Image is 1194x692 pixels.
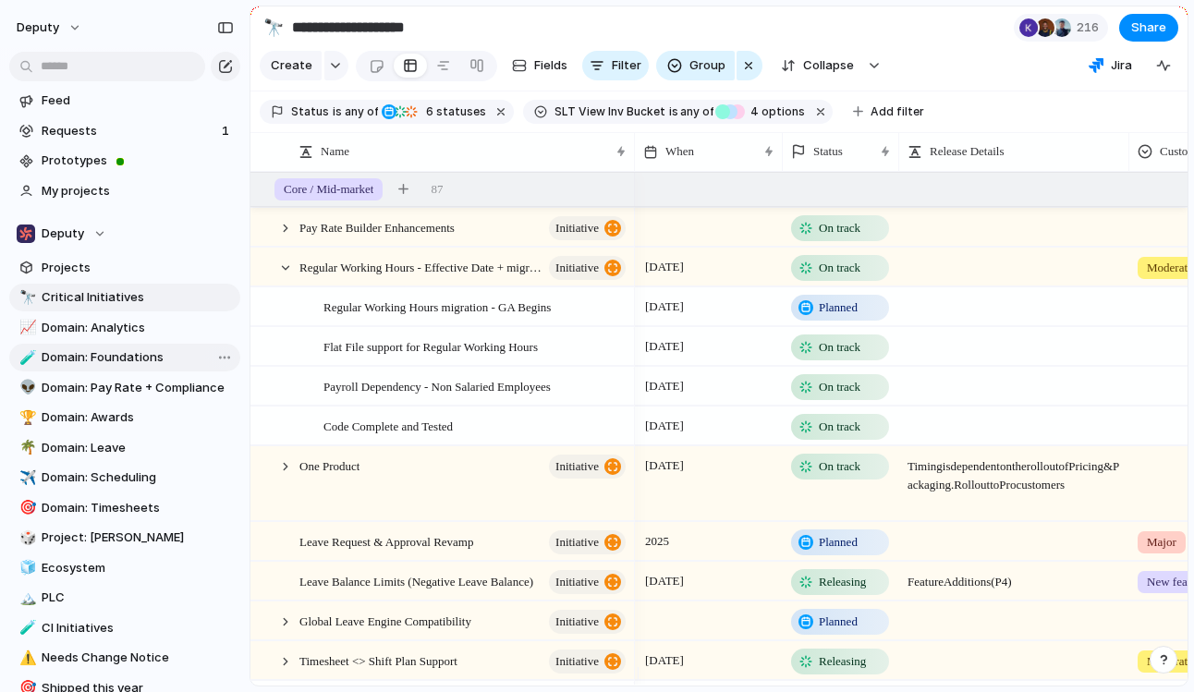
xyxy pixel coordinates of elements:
span: Critical Initiatives [42,288,234,307]
span: Planned [819,298,858,317]
button: ⚠️ [17,649,35,667]
span: statuses [420,103,486,120]
button: Group [656,51,735,80]
span: initiative [555,609,599,635]
button: 👽 [17,379,35,397]
div: 🧊 [19,557,32,578]
span: initiative [555,215,599,241]
span: Timing is dependent on the roll out of Pricing & Packaging. Roll out to Pro customers [900,447,1128,494]
span: Filter [612,56,641,75]
span: Deputy [42,225,84,243]
span: Payroll Dependency - Non Salaried Employees [323,375,551,396]
a: 🎯Domain: Timesheets [9,494,240,522]
button: isany of [665,102,718,122]
span: Create [271,56,312,75]
div: 🏔️PLC [9,584,240,612]
button: 🧪 [17,619,35,637]
button: Collapse [770,51,863,80]
span: any of [678,103,714,120]
button: Create [260,51,322,80]
span: initiative [555,255,599,281]
span: 6 [420,104,436,118]
div: 🧪Domain: Foundations [9,344,240,371]
span: deputy [17,18,59,37]
button: Add filter [842,99,935,125]
span: On track [819,418,860,436]
span: On track [819,219,860,237]
span: Jira [1111,56,1132,75]
button: initiative [549,216,626,240]
span: Status [291,103,329,120]
span: Moderate [1147,259,1193,277]
button: 🧊 [17,559,35,577]
span: Core / Mid-market [284,180,373,199]
button: initiative [549,610,626,634]
span: Collapse [803,56,854,75]
div: 🌴 [19,437,32,458]
a: 👽Domain: Pay Rate + Compliance [9,374,240,402]
button: initiative [549,455,626,479]
span: Releasing [819,573,866,591]
span: Pay Rate Builder Enhancements [299,216,455,237]
div: 🏆 [19,407,32,429]
span: Ecosystem [42,559,234,577]
span: Domain: Analytics [42,319,234,337]
span: Feed [42,91,234,110]
button: 🎯 [17,499,35,517]
div: 📈Domain: Analytics [9,314,240,342]
div: 🏔️ [19,588,32,609]
a: ✈️Domain: Scheduling [9,464,240,492]
a: 🎲Project: [PERSON_NAME] [9,524,240,552]
div: 🎯 [19,497,32,518]
span: Leave Balance Limits (Negative Leave Balance) [299,570,533,591]
span: Projects [42,259,234,277]
span: Flat File support for Regular Working Hours [323,335,538,357]
span: initiative [555,529,599,555]
button: 🌴 [17,439,35,457]
span: initiative [555,454,599,480]
span: Add filter [871,103,924,120]
button: 🧪 [17,348,35,367]
div: 📈 [19,317,32,338]
span: Release Details [930,142,1005,161]
span: PLC [42,589,234,607]
span: Timesheet <> Shift Plan Support [299,650,457,671]
span: [DATE] [640,455,688,477]
button: 🔭 [17,288,35,307]
button: initiative [549,256,626,280]
span: On track [819,378,860,396]
span: Domain: Timesheets [42,499,234,517]
button: Fields [505,51,575,80]
span: Regular Working Hours - Effective Date + migration [299,256,543,277]
button: initiative [549,530,626,554]
span: [DATE] [640,415,688,437]
button: initiative [549,650,626,674]
a: Projects [9,254,240,282]
div: 🔭Critical Initiatives [9,284,240,311]
span: Releasing [819,652,866,671]
a: My projects [9,177,240,205]
span: initiative [555,569,599,595]
button: 🎲 [17,528,35,547]
a: Feed [9,87,240,115]
div: 🔭 [263,15,284,40]
span: Leave Request & Approval Revamp [299,530,473,552]
span: One Product [299,455,359,476]
span: options [745,103,805,120]
span: Name [321,142,349,161]
a: Prototypes [9,147,240,175]
a: 🧊Ecosystem [9,554,240,582]
span: SLT View Inv Bucket [554,103,665,120]
span: Domain: Awards [42,408,234,427]
span: 216 [1077,18,1104,37]
button: deputy [8,13,91,42]
span: Moderate [1147,652,1193,671]
span: Status [813,142,843,161]
button: initiative [549,570,626,594]
span: Domain: Leave [42,439,234,457]
span: [DATE] [640,256,688,278]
